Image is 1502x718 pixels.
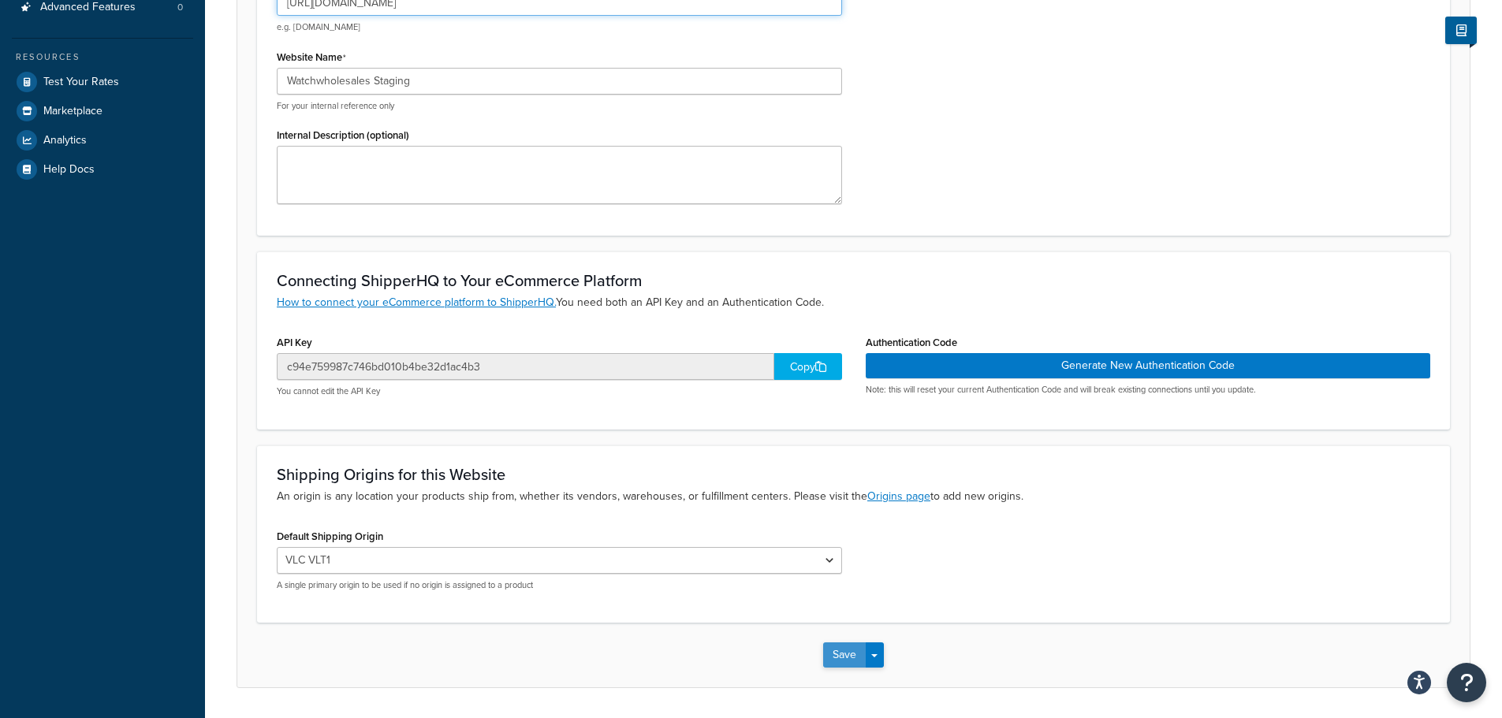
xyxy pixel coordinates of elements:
[277,51,346,64] label: Website Name
[277,272,1430,289] h3: Connecting ShipperHQ to Your eCommerce Platform
[867,488,930,504] a: Origins page
[277,294,556,311] a: How to connect your eCommerce platform to ShipperHQ.
[40,1,136,14] span: Advanced Features
[1447,663,1486,702] button: Open Resource Center
[277,466,1430,483] h3: Shipping Origins for this Website
[277,21,842,33] p: e.g. [DOMAIN_NAME]
[277,294,1430,311] p: You need both an API Key and an Authentication Code.
[12,68,193,96] a: Test Your Rates
[866,337,957,348] label: Authentication Code
[277,129,409,141] label: Internal Description (optional)
[277,100,842,112] p: For your internal reference only
[866,353,1431,378] button: Generate New Authentication Code
[277,488,1430,505] p: An origin is any location your products ship from, whether its vendors, warehouses, or fulfillmen...
[43,76,119,89] span: Test Your Rates
[12,50,193,64] div: Resources
[177,1,183,14] span: 0
[12,97,193,125] a: Marketplace
[823,642,866,668] button: Save
[43,134,87,147] span: Analytics
[277,337,312,348] label: API Key
[43,105,102,118] span: Marketplace
[866,384,1431,396] p: Note: this will reset your current Authentication Code and will break existing connections until ...
[12,155,193,184] a: Help Docs
[277,530,383,542] label: Default Shipping Origin
[277,385,842,397] p: You cannot edit the API Key
[43,163,95,177] span: Help Docs
[1445,17,1477,44] button: Show Help Docs
[774,353,842,380] div: Copy
[277,579,842,591] p: A single primary origin to be used if no origin is assigned to a product
[12,126,193,154] a: Analytics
